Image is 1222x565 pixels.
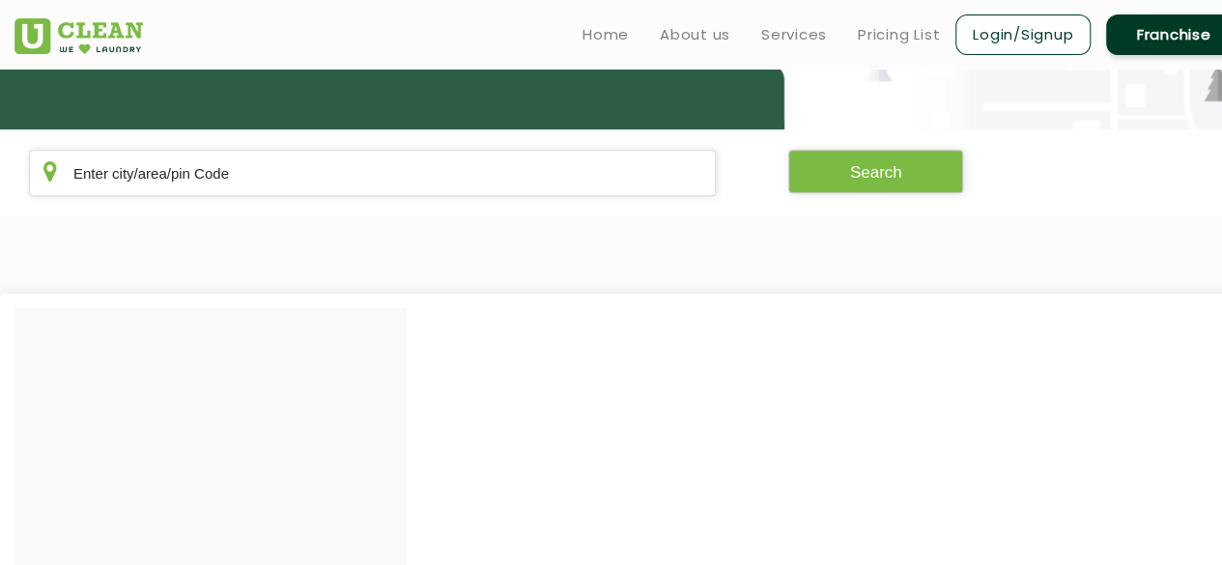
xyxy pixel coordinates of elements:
[788,150,964,193] button: Search
[29,150,716,196] input: Enter city/area/pin Code
[583,23,629,46] a: Home
[858,23,940,46] a: Pricing List
[955,14,1091,55] a: Login/Signup
[761,23,827,46] a: Services
[14,18,143,54] img: UClean Laundry and Dry Cleaning
[660,23,730,46] a: About us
